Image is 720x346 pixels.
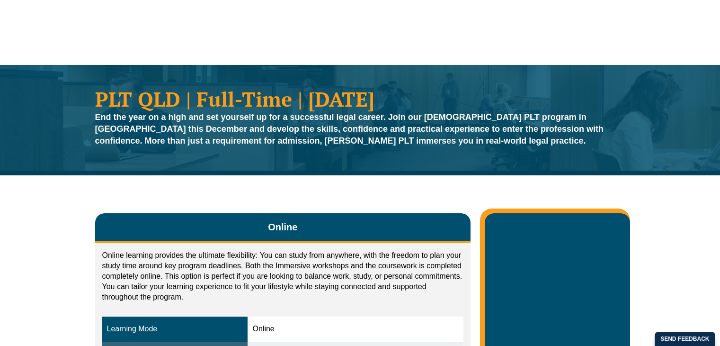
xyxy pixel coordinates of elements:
span: Online [268,220,297,234]
p: Online learning provides the ultimate flexibility: You can study from anywhere, with the freedom ... [102,250,464,302]
div: Online [252,324,459,335]
h1: PLT QLD | Full-Time | [DATE] [95,89,625,109]
div: Learning Mode [107,324,243,335]
strong: End the year on a high and set yourself up for a successful legal career. Join our [DEMOGRAPHIC_D... [95,112,604,146]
